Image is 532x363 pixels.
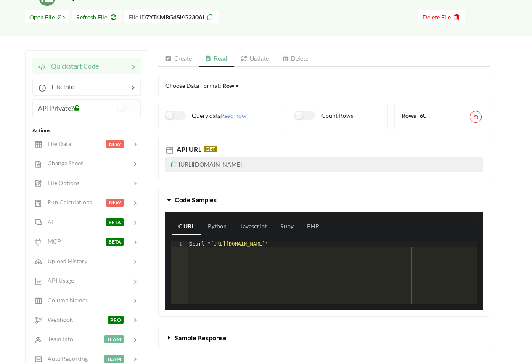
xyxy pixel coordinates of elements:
span: Run Calculations [42,199,92,206]
span: File Options [42,179,79,186]
span: MCP [42,238,61,245]
span: File Info [46,82,75,90]
span: Delete File [423,13,461,21]
span: NEW [106,199,124,207]
button: Delete File [418,10,465,23]
div: 1 [171,241,188,247]
span: Quickstart Code [46,62,99,70]
button: Open File [25,10,69,23]
span: File ID [129,13,146,21]
span: PRO [108,316,124,324]
a: Ruby [273,218,300,235]
span: Read how [221,112,246,119]
a: Python [201,218,233,235]
div: Actions [32,127,141,134]
span: TEAM [104,335,124,343]
span: Refresh File [76,13,117,21]
span: Sample Response [175,334,227,342]
span: Upload History [42,257,87,265]
b: 7YT4MBGdSKG230Ai [146,13,204,21]
span: AI [42,218,53,225]
span: TEAM [104,355,124,363]
span: API URL [175,145,201,153]
span: BETA [106,238,124,246]
label: Count Rows [295,111,353,120]
span: Change Sheet [42,159,83,167]
button: Sample Response [159,326,490,350]
span: NEW [106,140,124,148]
b: Rows [402,112,416,119]
span: Auto Reporting [42,355,88,362]
a: Javascript [233,218,273,235]
span: Code Samples [175,196,217,204]
span: File Data [42,140,71,147]
span: API Usage [42,277,74,284]
a: Update [234,50,275,67]
div: Row [222,81,234,90]
button: Code Samples [159,188,490,212]
label: Query data [165,111,221,120]
span: Column Names [42,297,88,304]
p: [URL][DOMAIN_NAME] [165,157,483,172]
span: Team Info [42,335,73,342]
span: API Private? [38,104,74,112]
span: Choose Data Format: [165,82,240,89]
span: GET [204,146,217,152]
a: Create [158,50,199,67]
a: Read [199,50,234,67]
span: BETA [106,218,124,226]
button: Refresh File [72,10,121,23]
a: Delete [275,50,315,67]
span: Open File [29,13,64,21]
span: Webhook [42,316,73,323]
a: C URL [172,218,201,235]
a: PHP [300,218,326,235]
